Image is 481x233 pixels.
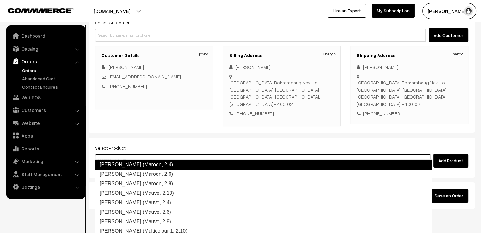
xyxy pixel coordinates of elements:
a: Settings [8,181,83,193]
img: user [464,6,473,16]
a: [PERSON_NAME] (Mauve, 2.4) [95,198,431,207]
div: [PERSON_NAME] [357,64,462,71]
a: Orders [8,56,83,67]
a: Reports [8,143,83,154]
a: Marketing [8,156,83,167]
a: Change [451,51,463,57]
a: Hire an Expert [328,4,366,18]
div: [GEOGRAPHIC_DATA],Behrambaug,Next to [GEOGRAPHIC_DATA], [GEOGRAPHIC_DATA] [GEOGRAPHIC_DATA], [GEO... [229,79,334,107]
input: Search by name, email, or phone [95,29,426,42]
div: [PHONE_NUMBER] [229,110,334,117]
a: Customers [8,104,83,116]
a: My Subscription [372,4,415,18]
a: [PERSON_NAME] (Mauve, 2.10) [95,188,431,198]
h3: Billing Address [229,53,334,58]
a: WebPOS [8,92,83,103]
button: [DOMAIN_NAME] [71,3,152,19]
button: Save as Order [429,189,468,203]
h3: Shipping Address [357,53,462,58]
div: [PHONE_NUMBER] [357,110,462,117]
button: Add Product [433,154,468,168]
a: [EMAIL_ADDRESS][DOMAIN_NAME] [109,74,181,79]
button: Add Customer [429,28,468,42]
a: Abandoned Cart [21,75,83,82]
a: Catalog [8,43,83,54]
a: Update [197,51,208,57]
label: Select Product [95,144,126,151]
a: [PERSON_NAME] (Maroon, 2.8) [95,179,431,188]
a: Contact Enquires [21,83,83,90]
a: Website [8,117,83,129]
a: COMMMERCE [8,6,63,14]
h3: Customer Details [102,53,207,58]
label: Select Customer [95,19,130,26]
button: [PERSON_NAME] C [422,3,476,19]
a: [PERSON_NAME] (Maroon, 2.6) [95,169,431,179]
a: [PHONE_NUMBER] [109,83,147,89]
div: [PERSON_NAME] [229,64,334,71]
a: [PERSON_NAME] (Maroon, 2.4) [95,160,432,170]
input: Type and Search [95,154,430,167]
a: [PERSON_NAME] (Mauve, 2.6) [95,207,431,217]
a: [PERSON_NAME] [109,64,144,70]
a: Orders [21,67,83,74]
a: Apps [8,130,83,141]
a: Dashboard [8,30,83,41]
img: COMMMERCE [8,8,74,13]
div: [GEOGRAPHIC_DATA],Behrambaug,Next to [GEOGRAPHIC_DATA], [GEOGRAPHIC_DATA] [GEOGRAPHIC_DATA], [GEO... [357,79,462,107]
a: [PERSON_NAME] (Mauve, 2.8) [95,217,431,226]
a: Change [323,51,336,57]
a: Staff Management [8,169,83,180]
